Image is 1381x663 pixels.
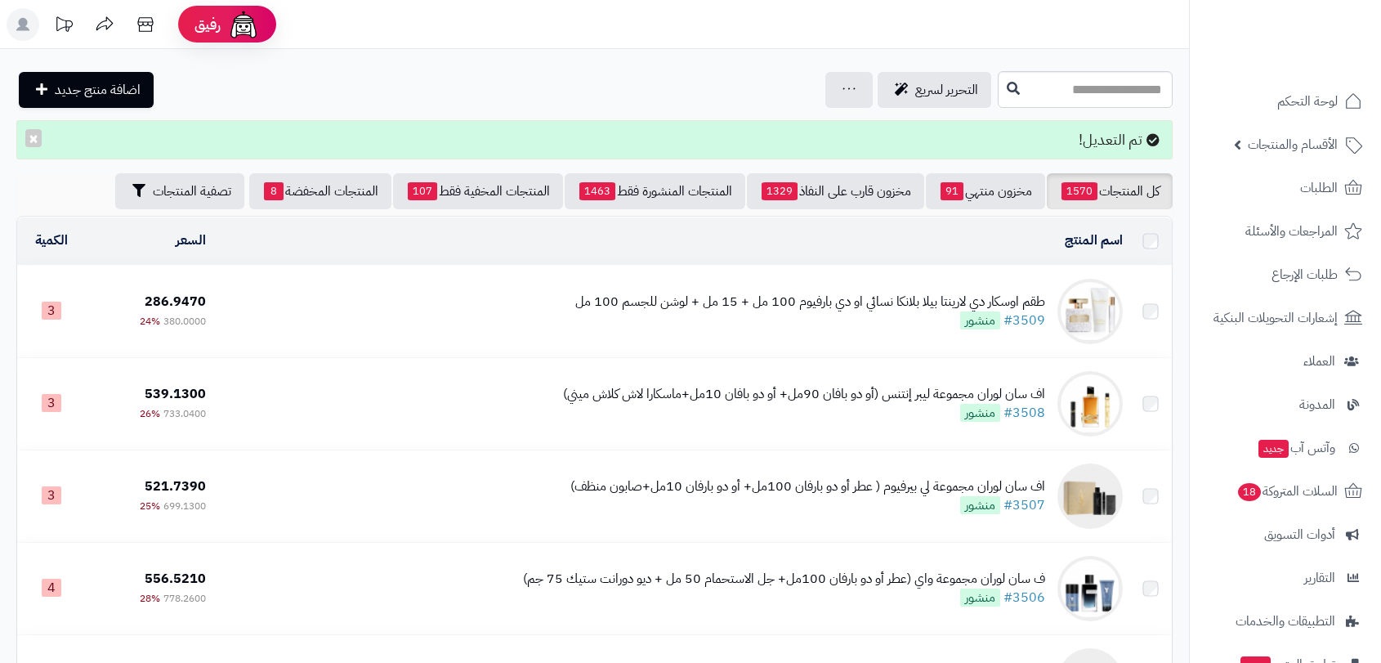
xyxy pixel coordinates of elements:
span: 18 [1238,483,1261,501]
span: 380.0000 [163,314,206,329]
a: مخزون قارب على النفاذ1329 [747,173,924,209]
a: المدونة [1200,385,1371,424]
span: رفيق [194,15,221,34]
img: طقم اوسكار دي لارينتا بيلا بلانكا نسائي او دي بارفيوم 100 مل + 15 مل + لوشن للجسم 100 مل [1057,279,1123,344]
img: اف سان لوران مجموعة لي بيرفيوم ( عطر أو دو بارفان 100مل+ أو دو بارفان 10مل+صابون منظف) [1057,464,1123,529]
a: السلات المتروكة18 [1200,472,1371,511]
span: وآتس آب [1257,437,1335,459]
span: 1570 [1061,182,1097,200]
span: 4 [42,579,61,597]
span: 28% [140,591,160,606]
a: الطلبات [1200,168,1371,208]
span: 25% [140,499,160,513]
span: 1463 [579,182,615,200]
a: العملاء [1200,342,1371,381]
span: 3 [42,394,61,412]
a: المراجعات والأسئلة [1200,212,1371,251]
a: مخزون منتهي91 [926,173,1045,209]
span: الأقسام والمنتجات [1248,133,1338,156]
a: الكمية [35,231,68,250]
span: الطلبات [1300,177,1338,199]
a: اسم المنتج [1065,231,1123,250]
a: طلبات الإرجاع [1200,255,1371,294]
div: تم التعديل! [16,120,1173,159]
span: 286.9470 [145,292,206,311]
img: logo-2.png [1270,46,1365,80]
span: منشور [960,589,1000,607]
span: 556.5210 [145,569,206,589]
span: جديد [1258,440,1289,458]
span: منشور [960,496,1000,514]
span: منشور [960,404,1000,422]
span: إشعارات التحويلات البنكية [1213,307,1338,329]
a: #3506 [1003,588,1045,607]
span: 521.7390 [145,477,206,496]
span: طلبات الإرجاع [1272,263,1338,286]
span: المراجعات والأسئلة [1245,220,1338,243]
span: 699.1300 [163,499,206,513]
a: #3509 [1003,311,1045,330]
span: السلات المتروكة [1236,480,1338,503]
span: المدونة [1299,393,1335,416]
span: منشور [960,311,1000,329]
a: التطبيقات والخدمات [1200,602,1371,641]
a: أدوات التسويق [1200,515,1371,554]
a: #3507 [1003,495,1045,515]
span: 107 [408,182,437,200]
div: اف سان لوران مجموعة ليبر إنتنس (أو دو بافان 90مل+ أو دو بافان 10مل+ماسكارا لاش كلاش ميني) [563,385,1045,404]
a: #3508 [1003,403,1045,423]
span: 8 [264,182,284,200]
span: أدوات التسويق [1264,523,1335,546]
img: ai-face.png [227,8,260,41]
span: 26% [140,406,160,421]
span: 3 [42,486,61,504]
a: إشعارات التحويلات البنكية [1200,298,1371,338]
button: تصفية المنتجات [115,173,244,209]
span: 91 [941,182,963,200]
span: 733.0400 [163,406,206,421]
div: طقم اوسكار دي لارينتا بيلا بلانكا نسائي او دي بارفيوم 100 مل + 15 مل + لوشن للجسم 100 مل [575,293,1045,311]
a: لوحة التحكم [1200,82,1371,121]
span: اضافة منتج جديد [55,80,141,100]
a: التحرير لسريع [878,72,991,108]
div: ف سان لوران مجموعة واي (عطر أو دو بارفان 100مل+ جل الاستحمام 50 مل + ديو دورانت ستيك 75 جم) [523,570,1045,589]
span: تصفية المنتجات [153,181,231,201]
span: لوحة التحكم [1277,90,1338,113]
span: 1329 [762,182,798,200]
span: العملاء [1303,350,1335,373]
span: التقارير [1304,567,1335,589]
span: 24% [140,314,160,329]
a: المنتجات المخفية فقط107 [393,173,563,209]
a: اضافة منتج جديد [19,72,154,108]
a: كل المنتجات1570 [1047,173,1173,209]
img: اف سان لوران مجموعة ليبر إنتنس (أو دو بافان 90مل+ أو دو بافان 10مل+ماسكارا لاش كلاش ميني) [1057,371,1123,437]
a: وآتس آبجديد [1200,428,1371,468]
div: اف سان لوران مجموعة لي بيرفيوم ( عطر أو دو بارفان 100مل+ أو دو بارفان 10مل+صابون منظف) [570,477,1045,496]
a: التقارير [1200,558,1371,598]
span: التحرير لسريع [915,80,978,100]
a: السعر [176,231,206,250]
span: 3 [42,302,61,320]
span: 778.2600 [163,591,206,606]
img: ف سان لوران مجموعة واي (عطر أو دو بارفان 100مل+ جل الاستحمام 50 مل + ديو دورانت ستيك 75 جم) [1057,556,1123,621]
a: المنتجات المنشورة فقط1463 [565,173,745,209]
span: 539.1300 [145,384,206,404]
a: تحديثات المنصة [43,8,84,45]
a: المنتجات المخفضة8 [249,173,391,209]
button: × [25,129,42,147]
span: التطبيقات والخدمات [1236,610,1335,633]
